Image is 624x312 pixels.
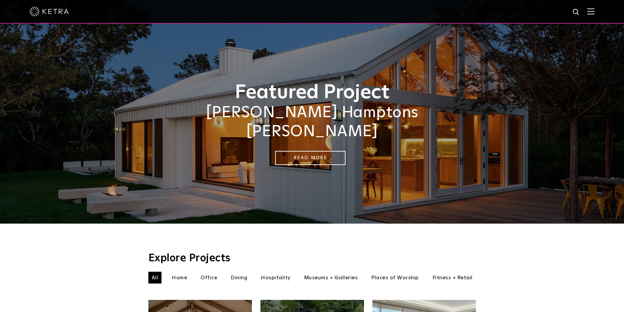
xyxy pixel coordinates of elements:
h2: [PERSON_NAME] Hamptons [PERSON_NAME] [148,103,476,141]
img: Hamburger%20Nav.svg [587,8,595,14]
a: Read More [275,151,346,165]
li: Fitness + Retail [429,272,476,284]
li: Dining [227,272,251,284]
h3: Explore Projects [148,253,476,264]
li: Hospitality [257,272,294,284]
li: Museums + Galleries [301,272,361,284]
li: Places of Worship [368,272,422,284]
li: Office [197,272,220,284]
img: ketra-logo-2019-white [29,7,69,16]
img: search icon [572,8,580,16]
li: Home [168,272,190,284]
li: All [148,272,162,284]
h1: Featured Project [148,82,476,103]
